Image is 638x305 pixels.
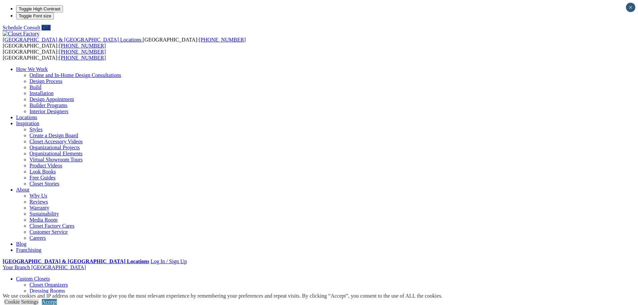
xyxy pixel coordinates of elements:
a: Online and In-Home Design Consultations [29,72,121,78]
a: Inspiration [16,121,39,126]
a: [GEOGRAPHIC_DATA] & [GEOGRAPHIC_DATA] Locations [3,37,143,43]
a: Closet Stories [29,181,59,186]
a: Virtual Showroom Tours [29,157,83,162]
a: Create a Design Board [29,133,78,138]
a: Log In / Sign Up [150,258,187,264]
a: Free Guides [29,175,56,180]
a: [GEOGRAPHIC_DATA] & [GEOGRAPHIC_DATA] Locations [3,258,149,264]
a: Build [29,84,42,90]
span: [GEOGRAPHIC_DATA]: [GEOGRAPHIC_DATA]: [3,49,106,61]
span: Toggle Font size [19,13,51,18]
a: [PHONE_NUMBER] [59,43,106,49]
a: Builder Programs [29,102,67,108]
a: How We Work [16,66,48,72]
span: Toggle High Contrast [19,6,60,11]
button: Toggle Font size [16,12,54,19]
a: Interior Designers [29,108,68,114]
a: [PHONE_NUMBER] [59,55,106,61]
span: [GEOGRAPHIC_DATA] [31,264,86,270]
a: Sustainability [29,211,59,217]
a: Media Room [29,217,58,223]
a: Call [42,25,51,30]
span: Your Branch [3,264,30,270]
a: Your Branch [GEOGRAPHIC_DATA] [3,264,86,270]
a: Design Process [29,78,62,84]
a: Locations [16,115,37,120]
a: Look Books [29,169,56,174]
a: Schedule Consult [3,25,40,30]
a: Styles [29,127,43,132]
button: Close [626,3,635,12]
a: Reviews [29,199,48,205]
a: Blog [16,241,26,247]
a: Product Videos [29,163,62,168]
span: [GEOGRAPHIC_DATA]: [GEOGRAPHIC_DATA]: [3,37,246,49]
a: Customer Service [29,229,68,235]
a: Organizational Elements [29,151,82,156]
a: Closet Organizers [29,282,68,288]
a: Custom Closets [16,276,50,282]
a: Closet Accessory Videos [29,139,83,144]
a: Warranty [29,205,49,211]
a: Dressing Rooms [29,288,65,294]
a: Organizational Projects [29,145,80,150]
a: About [16,187,29,193]
a: [PHONE_NUMBER] [59,49,106,55]
a: Franchising [16,247,42,253]
button: Toggle High Contrast [16,5,63,12]
span: [GEOGRAPHIC_DATA] & [GEOGRAPHIC_DATA] Locations [3,37,141,43]
a: Careers [29,235,46,241]
a: Installation [29,90,54,96]
a: Accept [42,299,57,305]
a: Why Us [29,193,47,199]
a: Closet Factory Cares [29,223,74,229]
a: Cookie Settings [4,299,39,305]
a: Design Appointment [29,96,74,102]
div: We use cookies and IP address on our website to give you the most relevant experience by remember... [3,293,442,299]
img: Closet Factory [3,31,40,37]
a: [PHONE_NUMBER] [199,37,245,43]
